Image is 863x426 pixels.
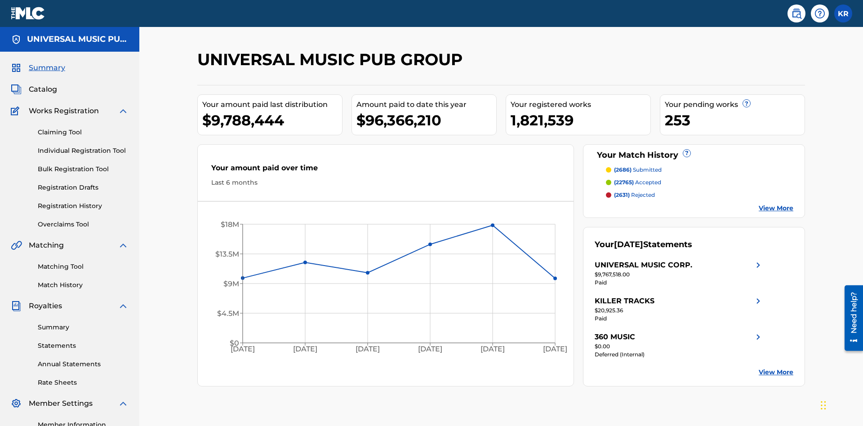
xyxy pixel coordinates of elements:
[11,62,65,73] a: SummarySummary
[838,282,863,355] iframe: Resource Center
[814,8,825,19] img: help
[29,398,93,409] span: Member Settings
[38,164,129,174] a: Bulk Registration Tool
[606,191,794,199] a: (2631) rejected
[11,106,22,116] img: Works Registration
[223,280,239,288] tspan: $9M
[683,150,690,157] span: ?
[11,84,22,95] img: Catalog
[614,166,662,174] p: submitted
[606,166,794,174] a: (2686) submitted
[11,7,45,20] img: MLC Logo
[811,4,829,22] div: Help
[595,260,764,287] a: UNIVERSAL MUSIC CORP.right chevron icon$9,767,518.00Paid
[27,34,129,44] h5: UNIVERSAL MUSIC PUB GROUP
[595,332,635,342] div: 360 MUSIC
[614,240,643,249] span: [DATE]
[211,163,560,178] div: Your amount paid over time
[595,271,764,279] div: $9,767,518.00
[418,345,442,354] tspan: [DATE]
[29,106,99,116] span: Works Registration
[38,262,129,271] a: Matching Tool
[118,398,129,409] img: expand
[595,149,794,161] div: Your Match History
[11,84,57,95] a: CatalogCatalog
[595,342,764,351] div: $0.00
[543,345,568,354] tspan: [DATE]
[11,240,22,251] img: Matching
[215,250,239,258] tspan: $13.5M
[118,106,129,116] img: expand
[202,110,342,130] div: $9,788,444
[759,204,793,213] a: View More
[293,345,317,354] tspan: [DATE]
[29,240,64,251] span: Matching
[211,178,560,187] div: Last 6 months
[595,239,692,251] div: Your Statements
[11,301,22,311] img: Royalties
[511,110,650,130] div: 1,821,539
[665,110,805,130] div: 253
[753,260,764,271] img: right chevron icon
[11,34,22,45] img: Accounts
[665,99,805,110] div: Your pending works
[595,260,692,271] div: UNIVERSAL MUSIC CORP.
[230,339,239,347] tspan: $0
[595,351,764,359] div: Deferred (Internal)
[595,315,764,323] div: Paid
[595,332,764,359] a: 360 MUSICright chevron icon$0.00Deferred (Internal)
[38,280,129,290] a: Match History
[11,62,22,73] img: Summary
[38,378,129,387] a: Rate Sheets
[38,323,129,332] a: Summary
[614,191,630,198] span: (2631)
[606,178,794,186] a: (22765) accepted
[614,179,634,186] span: (22765)
[202,99,342,110] div: Your amount paid last distribution
[221,220,239,229] tspan: $18M
[29,62,65,73] span: Summary
[818,383,863,426] iframe: Chat Widget
[791,8,802,19] img: search
[614,191,655,199] p: rejected
[197,49,467,70] h2: UNIVERSAL MUSIC PUB GROUP
[38,220,129,229] a: Overclaims Tool
[356,345,380,354] tspan: [DATE]
[595,279,764,287] div: Paid
[743,100,750,107] span: ?
[511,99,650,110] div: Your registered works
[38,201,129,211] a: Registration History
[38,341,129,351] a: Statements
[38,183,129,192] a: Registration Drafts
[595,306,764,315] div: $20,925.36
[834,4,852,22] div: User Menu
[38,128,129,137] a: Claiming Tool
[356,99,496,110] div: Amount paid to date this year
[118,301,129,311] img: expand
[821,392,826,419] div: Drag
[614,166,632,173] span: (2686)
[787,4,805,22] a: Public Search
[38,146,129,155] a: Individual Registration Tool
[595,296,654,306] div: KILLER TRACKS
[231,345,255,354] tspan: [DATE]
[118,240,129,251] img: expand
[38,359,129,369] a: Annual Statements
[595,296,764,323] a: KILLER TRACKSright chevron icon$20,925.36Paid
[356,110,496,130] div: $96,366,210
[11,398,22,409] img: Member Settings
[614,178,661,186] p: accepted
[753,296,764,306] img: right chevron icon
[753,332,764,342] img: right chevron icon
[759,368,793,377] a: View More
[29,301,62,311] span: Royalties
[217,309,239,318] tspan: $4.5M
[480,345,505,354] tspan: [DATE]
[29,84,57,95] span: Catalog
